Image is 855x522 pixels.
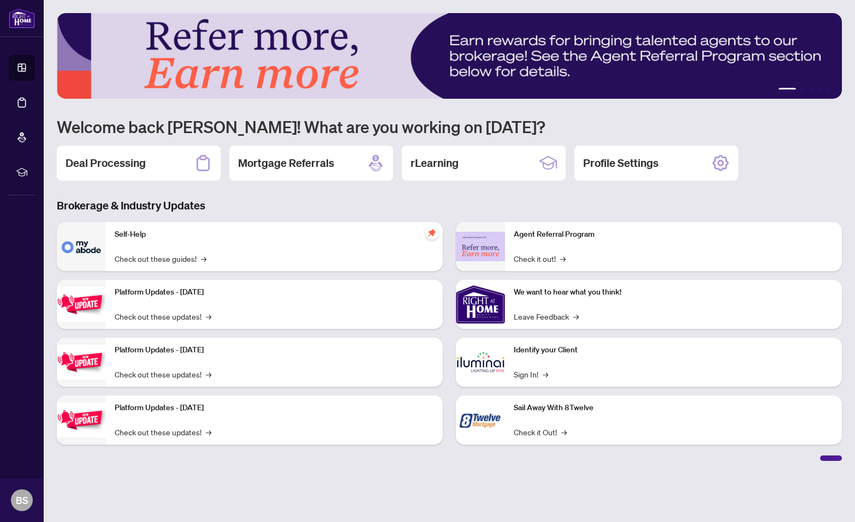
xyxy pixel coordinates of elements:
button: 4 [818,88,822,92]
span: → [543,368,548,380]
span: → [560,253,566,265]
img: Self-Help [57,222,106,271]
a: Check out these updates!→ [115,310,211,322]
img: Sail Away With 8Twelve [456,395,505,445]
img: Agent Referral Program [456,232,505,262]
a: Check it out!→ [514,253,566,265]
h1: Welcome back [PERSON_NAME]! What are you working on [DATE]? [57,116,842,137]
h3: Brokerage & Industry Updates [57,198,842,213]
span: → [201,253,206,265]
img: Identify your Client [456,338,505,387]
img: We want to hear what you think! [456,280,505,329]
span: → [561,426,567,438]
img: logo [9,8,35,28]
p: Agent Referral Program [514,229,833,241]
img: Platform Updates - June 23, 2025 [57,403,106,437]
a: Sign In!→ [514,368,548,380]
button: 3 [809,88,814,92]
span: → [206,368,211,380]
span: → [206,310,211,322]
p: Identify your Client [514,344,833,356]
a: Leave Feedback→ [514,310,579,322]
img: Platform Updates - July 8, 2025 [57,345,106,379]
h2: Deal Processing [66,155,146,171]
span: → [206,426,211,438]
p: We want to hear what you think! [514,286,833,298]
span: BS [16,493,28,508]
span: → [573,310,579,322]
button: 2 [800,88,805,92]
p: Sail Away With 8Twelve [514,402,833,414]
a: Check it Out!→ [514,426,567,438]
a: Check out these guides!→ [115,253,206,265]
span: pushpin [425,226,438,239]
h2: Mortgage Referrals [238,155,334,171]
img: Platform Updates - July 21, 2025 [57,287,106,321]
p: Platform Updates - [DATE] [115,344,434,356]
p: Platform Updates - [DATE] [115,402,434,414]
p: Self-Help [115,229,434,241]
a: Check out these updates!→ [115,426,211,438]
h2: Profile Settings [583,155,658,171]
p: Platform Updates - [DATE] [115,286,434,298]
button: 5 [827,88,831,92]
button: 1 [779,88,796,92]
img: Slide 0 [57,13,842,99]
h2: rLearning [411,155,459,171]
a: Check out these updates!→ [115,368,211,380]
